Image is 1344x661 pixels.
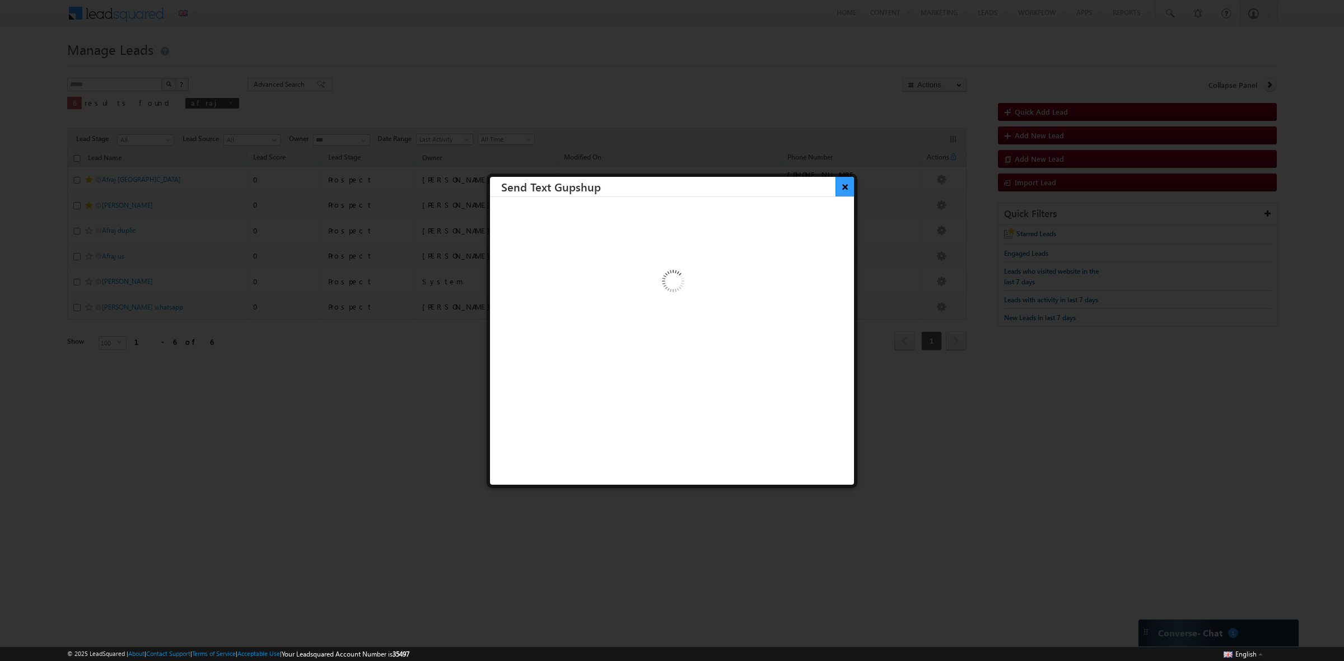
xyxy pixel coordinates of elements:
[614,225,730,341] img: Loading...
[1235,650,1257,658] span: English
[146,650,190,657] a: Contact Support
[393,650,409,658] span: 35497
[836,177,854,196] button: ×
[67,649,409,659] span: © 2025 LeadSquared | | | | |
[282,650,409,658] span: Your Leadsquared Account Number is
[237,650,280,657] a: Acceptable Use
[501,177,854,196] h3: Send Text Gupshup
[128,650,144,657] a: About
[1221,647,1266,660] button: English
[192,650,236,657] a: Terms of Service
